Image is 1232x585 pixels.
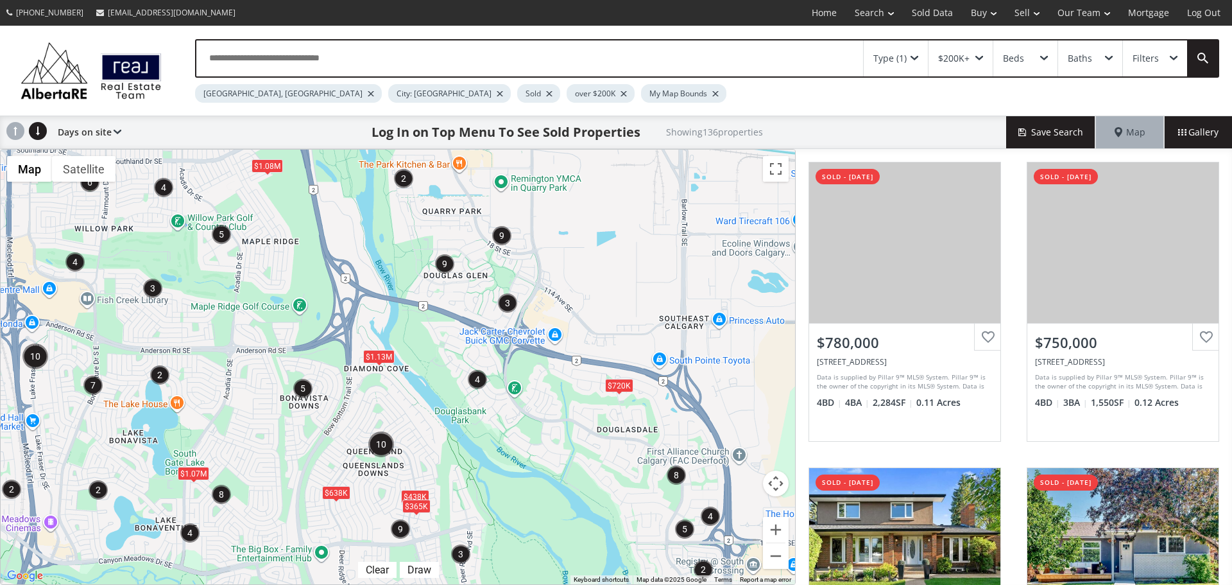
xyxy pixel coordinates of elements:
[388,84,511,103] div: City: [GEOGRAPHIC_DATA]
[372,123,640,141] h1: Log In on Top Menu To See Sold Properties
[252,159,283,173] div: $1.08M
[435,254,454,274] div: 9
[938,54,970,63] div: $200K+
[667,466,686,485] div: 8
[16,7,83,18] span: [PHONE_NUMBER]
[402,500,431,513] div: $365K
[1035,396,1060,409] span: 4 BD
[212,225,231,244] div: 5
[567,84,635,103] div: over $200K
[1164,116,1232,148] div: Gallery
[1014,149,1232,455] a: sold - [DATE]$750,000[STREET_ADDRESS]Data is supplied by Pillar 9™ MLS® System. Pillar 9™ is the ...
[150,365,169,385] div: 2
[394,169,413,188] div: 2
[22,344,48,369] div: 10
[1003,54,1024,63] div: Beds
[605,378,633,392] div: $720K
[1134,396,1179,409] span: 0.12 Acres
[763,517,789,543] button: Zoom in
[178,466,209,480] div: $1.07M
[368,432,394,457] div: 10
[391,520,410,539] div: 9
[873,396,913,409] span: 2,284 SF
[358,564,397,576] div: Click to clear.
[2,480,21,499] div: 2
[401,490,429,503] div: $438K
[108,7,235,18] span: [EMAIL_ADDRESS][DOMAIN_NAME]
[1096,116,1164,148] div: Map
[1035,333,1211,353] div: $750,000
[1063,396,1088,409] span: 3 BA
[212,485,231,504] div: 8
[180,523,200,543] div: 4
[817,356,993,367] div: 3110 Douglasdale Boulevard SE, Calgary, AB T2Z 2T1
[7,156,52,182] button: Show street map
[83,376,103,395] div: 7
[845,396,869,409] span: 4 BA
[1178,126,1219,139] span: Gallery
[4,568,46,584] img: Google
[666,127,763,137] h2: Showing 136 properties
[817,396,842,409] span: 4 BD
[740,576,791,583] a: Report a map error
[65,252,85,272] div: 4
[451,545,470,564] div: 3
[400,564,439,576] div: Click to draw.
[701,507,720,526] div: 4
[89,480,108,500] div: 2
[517,84,560,103] div: Sold
[1115,126,1145,139] span: Map
[1006,116,1096,148] button: Save Search
[1035,372,1208,392] div: Data is supplied by Pillar 9™ MLS® System. Pillar 9™ is the owner of the copyright in its MLS® Sy...
[293,379,312,398] div: 5
[763,543,789,569] button: Zoom out
[14,39,168,103] img: Logo
[873,54,907,63] div: Type (1)
[51,116,121,148] div: Days on site
[574,575,629,584] button: Keyboard shortcuts
[714,576,732,583] a: Terms
[363,564,392,576] div: Clear
[916,396,961,409] span: 0.11 Acres
[363,350,395,363] div: $1.13M
[763,156,789,182] button: Toggle fullscreen view
[492,226,511,245] div: 9
[1091,396,1131,409] span: 1,550 SF
[796,149,1014,455] a: sold - [DATE]$780,000[STREET_ADDRESS]Data is supplied by Pillar 9™ MLS® System. Pillar 9™ is the ...
[1133,54,1159,63] div: Filters
[154,178,173,197] div: 4
[675,520,694,539] div: 5
[4,568,46,584] a: Open this area in Google Maps (opens a new window)
[817,333,993,353] div: $780,000
[641,84,726,103] div: My Map Bounds
[817,372,989,392] div: Data is supplied by Pillar 9™ MLS® System. Pillar 9™ is the owner of the copyright in its MLS® Sy...
[143,279,162,298] div: 3
[80,173,99,192] div: 6
[763,471,789,496] button: Map camera controls
[195,84,382,103] div: [GEOGRAPHIC_DATA], [GEOGRAPHIC_DATA]
[52,156,116,182] button: Show satellite imagery
[322,485,350,499] div: $638K
[1035,356,1211,367] div: 164 Douglasview Road SE, Calgary, AB T2Z 2S7
[1068,54,1092,63] div: Baths
[498,293,517,313] div: 3
[637,576,706,583] span: Map data ©2025 Google
[468,370,487,389] div: 4
[694,560,713,579] div: 2
[404,564,434,576] div: Draw
[90,1,242,24] a: [EMAIL_ADDRESS][DOMAIN_NAME]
